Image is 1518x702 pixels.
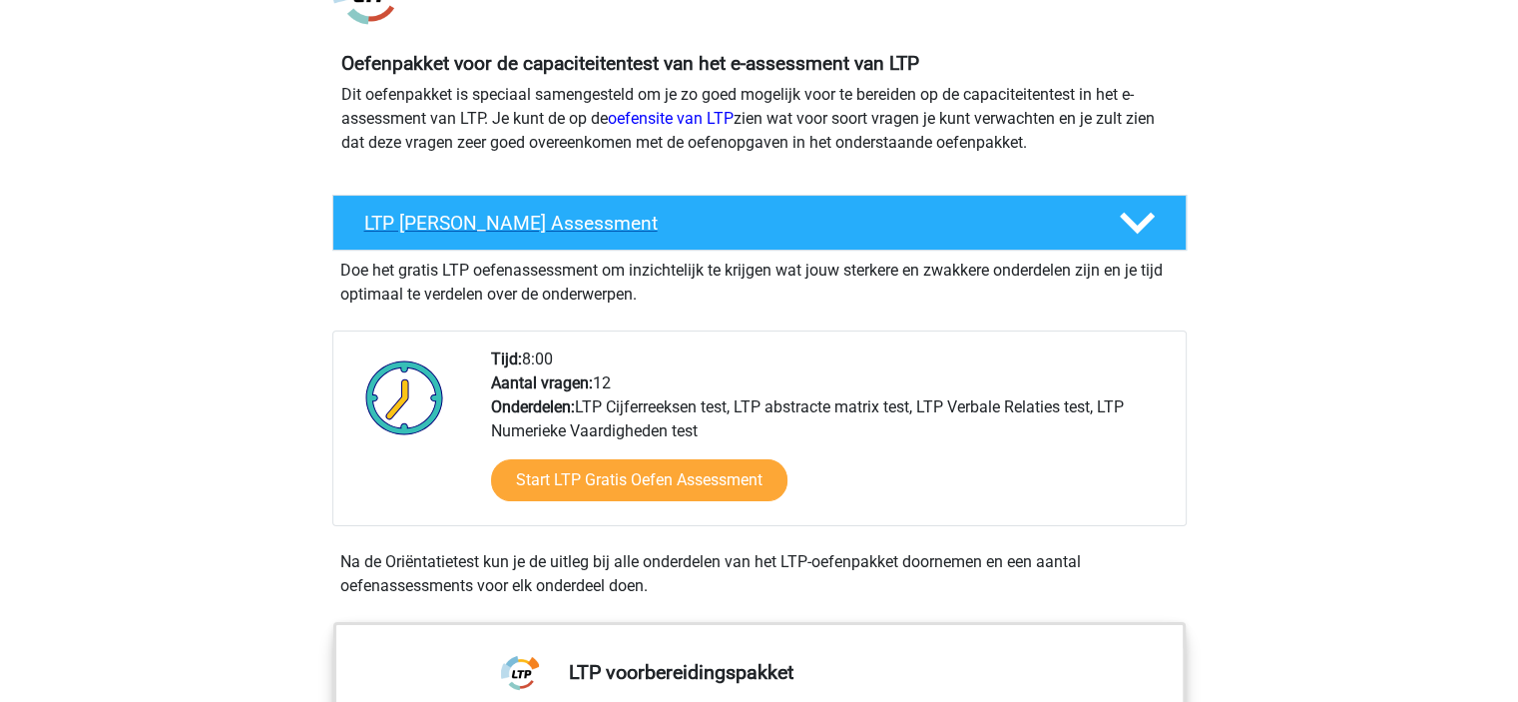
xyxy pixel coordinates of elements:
div: Doe het gratis LTP oefenassessment om inzichtelijk te krijgen wat jouw sterkere en zwakkere onder... [332,251,1187,307]
b: Tijd: [491,350,522,368]
a: LTP [PERSON_NAME] Assessment [324,195,1195,251]
img: Klok [354,348,455,447]
div: Na de Oriëntatietest kun je de uitleg bij alle onderdelen van het LTP-oefenpakket doornemen en ee... [332,550,1187,598]
a: Start LTP Gratis Oefen Assessment [491,459,787,501]
a: oefensite van LTP [608,109,734,128]
b: Aantal vragen: [491,373,593,392]
b: Oefenpakket voor de capaciteitentest van het e-assessment van LTP [341,52,919,75]
b: Onderdelen: [491,397,575,416]
h4: LTP [PERSON_NAME] Assessment [364,212,1087,235]
div: 8:00 12 LTP Cijferreeksen test, LTP abstracte matrix test, LTP Verbale Relaties test, LTP Numerie... [476,348,1185,525]
p: Dit oefenpakket is speciaal samengesteld om je zo goed mogelijk voor te bereiden op de capaciteit... [341,83,1178,155]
